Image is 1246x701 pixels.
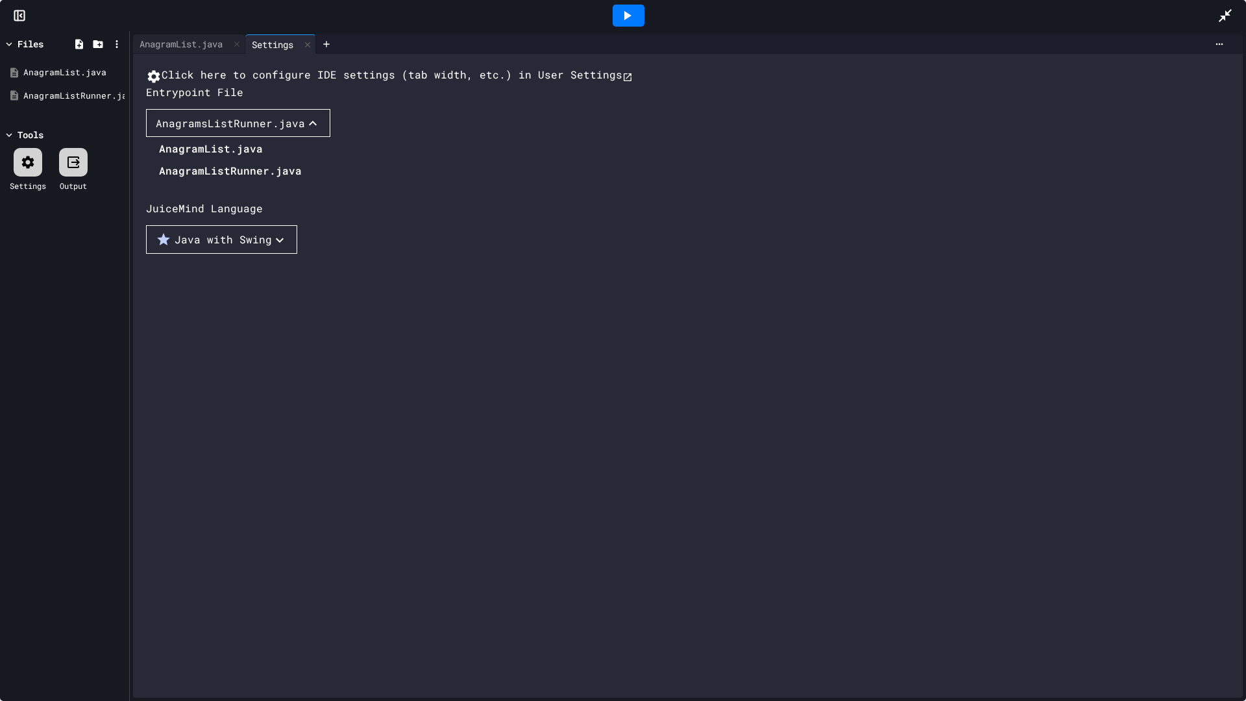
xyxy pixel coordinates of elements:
[159,138,302,159] li: AnagramList.java
[5,5,90,82] div: Chat with us now!Close
[156,116,305,131] div: AnagramsListRunner.java
[146,225,297,254] button: Java with Swing
[146,67,633,84] button: Click here to configure IDE settings (tab width, etc.) in User Settings
[146,201,263,216] div: JuiceMind Language
[159,160,302,181] li: AnagramListRunner.java
[156,232,272,247] div: Java with Swing
[146,109,330,138] button: AnagramsListRunner.java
